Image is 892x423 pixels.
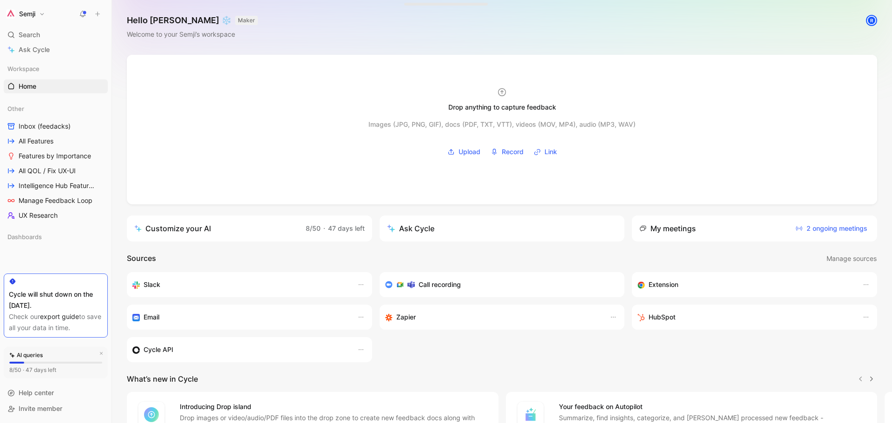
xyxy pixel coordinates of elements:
button: Record [487,145,527,159]
h3: Cycle API [144,344,173,355]
div: R [867,16,876,25]
h3: HubSpot [649,312,676,323]
h3: Email [144,312,159,323]
span: Ask Cycle [19,44,50,55]
button: Upload [444,145,484,159]
span: Link [544,146,557,157]
button: Link [531,145,560,159]
div: Ask Cycle [387,223,434,234]
h1: Hello [PERSON_NAME] ❄️ [127,15,258,26]
div: Dashboards [4,230,108,247]
span: Intelligence Hub Features [19,181,95,190]
h4: Introducing Drop island [180,401,487,412]
span: Features by Importance [19,151,91,161]
div: 8/50 · 47 days left [9,365,56,375]
span: Upload [459,146,480,157]
a: Ask Cycle [4,43,108,57]
span: Record [502,146,524,157]
button: SemjiSemji [4,7,47,20]
h2: Sources [127,253,156,265]
div: Search [4,28,108,42]
span: Manage Feedback Loop [19,196,92,205]
span: Other [7,104,24,113]
div: Cycle will shut down on the [DATE]. [9,289,103,311]
div: Capture feedback from anywhere on the web [637,279,853,290]
h2: What’s new in Cycle [127,373,198,384]
div: Capture feedback from thousands of sources with Zapier (survey results, recordings, sheets, etc). [385,312,601,323]
span: All Features [19,137,53,146]
div: Help center [4,386,108,400]
div: Sync customers & send feedback from custom sources. Get inspired by our favorite use case [132,344,348,355]
a: Intelligence Hub Features [4,179,108,193]
div: Check our to save all your data in time. [9,311,103,333]
span: Home [19,82,36,91]
h4: Your feedback on Autopilot [559,401,866,412]
span: UX Research [19,211,58,220]
span: 2 ongoing meetings [795,223,867,234]
h3: Extension [649,279,678,290]
div: Forward emails to your feedback inbox [132,312,348,323]
div: AI queries [9,351,43,360]
div: Welcome to your Semji’s workspace [127,29,258,40]
a: Home [4,79,108,93]
button: Manage sources [826,253,877,265]
button: MAKER [235,16,258,25]
span: 8/50 [306,224,321,232]
span: Help center [19,389,54,397]
div: Images (JPG, PNG, GIF), docs (PDF, TXT, VTT), videos (MOV, MP4), audio (MP3, WAV) [368,119,636,130]
span: Manage sources [826,253,877,264]
a: UX Research [4,208,108,222]
a: Features by Importance [4,149,108,163]
div: My meetings [639,223,696,234]
a: export guide [40,312,79,320]
div: Customize your AI [134,223,211,234]
span: · [323,224,325,232]
span: Inbox (feedacks) [19,122,71,131]
a: Customize your AI8/50·47 days left [127,215,372,241]
a: Manage Feedback Loop [4,194,108,208]
a: All QOL / Fix UX-UI [4,164,108,178]
div: Invite member [4,402,108,416]
div: Record & transcribe meetings from Zoom, Meet & Teams. [385,279,612,290]
a: All Features [4,134,108,148]
span: Search [19,29,40,40]
h3: Call recording [419,279,461,290]
div: Sync your customers, send feedback and get updates in Slack [132,279,348,290]
span: Workspace [7,64,39,73]
span: Dashboards [7,232,42,241]
img: Semji [6,9,15,19]
button: 2 ongoing meetings [793,221,870,236]
div: Dashboards [4,230,108,244]
span: 47 days left [328,224,365,232]
h1: Semji [19,10,35,18]
h3: Slack [144,279,160,290]
h3: Zapier [396,312,416,323]
a: Inbox (feedacks) [4,119,108,133]
span: All QOL / Fix UX-UI [19,166,76,176]
span: Invite member [19,404,62,412]
div: Drop anything to capture feedback [448,102,556,113]
button: Ask Cycle [380,215,625,241]
div: Other [4,102,108,116]
div: OtherInbox (feedacks)All FeaturesFeatures by ImportanceAll QOL / Fix UX-UIIntelligence Hub Featur... [4,102,108,222]
div: Workspace [4,62,108,76]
